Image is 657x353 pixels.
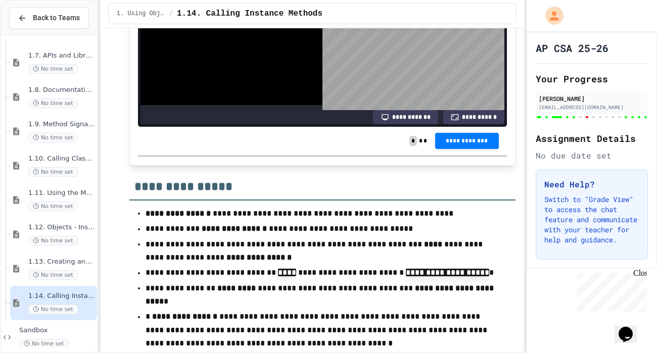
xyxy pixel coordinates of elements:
[33,13,80,23] span: Back to Teams
[544,178,639,190] h3: Need Help?
[536,149,648,162] div: No due date set
[28,98,78,108] span: No time set
[4,4,70,64] div: Chat with us now!Close
[28,120,95,129] span: 1.9. Method Signatures
[28,258,95,266] span: 1.13. Creating and Initializing Objects: Constructors
[28,133,78,142] span: No time set
[539,104,645,111] div: [EMAIL_ADDRESS][DOMAIN_NAME]
[544,194,639,245] p: Switch to "Grade View" to access the chat feature and communicate with your teacher for help and ...
[9,7,89,29] button: Back to Teams
[28,52,95,60] span: 1.7. APIs and Libraries
[28,64,78,74] span: No time set
[28,270,78,280] span: No time set
[169,10,173,18] span: /
[573,269,647,312] iframe: chat widget
[19,326,95,335] span: Sandbox
[615,313,647,343] iframe: chat widget
[28,305,78,314] span: No time set
[28,201,78,211] span: No time set
[28,155,95,163] span: 1.10. Calling Class Methods
[539,94,645,103] div: [PERSON_NAME]
[28,223,95,232] span: 1.12. Objects - Instances of Classes
[536,131,648,145] h2: Assignment Details
[536,72,648,86] h2: Your Progress
[28,86,95,94] span: 1.8. Documentation with Comments and Preconditions
[536,41,608,55] h1: AP CSA 25-26
[28,292,95,300] span: 1.14. Calling Instance Methods
[28,189,95,197] span: 1.11. Using the Math Class
[28,236,78,245] span: No time set
[117,10,165,18] span: 1. Using Objects and Methods
[535,4,566,27] div: My Account
[177,8,322,20] span: 1.14. Calling Instance Methods
[28,167,78,177] span: No time set
[19,339,69,348] span: No time set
